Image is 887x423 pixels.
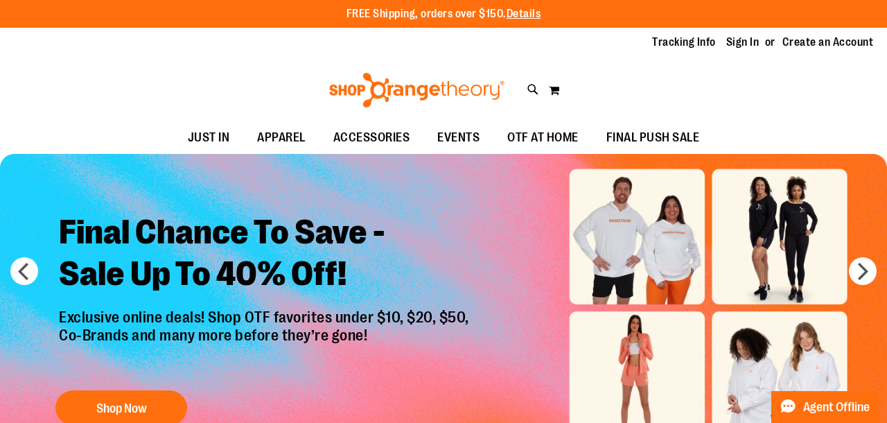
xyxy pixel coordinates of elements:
span: OTF AT HOME [507,122,579,153]
a: Details [507,8,541,20]
p: Exclusive online deals! Shop OTF favorites under $10, $20, $50, Co-Brands and many more before th... [49,309,483,377]
span: JUST IN [188,122,230,153]
span: EVENTS [437,122,480,153]
img: Shop Orangetheory [327,73,507,107]
button: next [849,257,877,285]
button: Agent Offline [771,391,879,423]
a: Create an Account [782,35,874,50]
button: prev [10,257,38,285]
h2: Final Chance To Save - Sale Up To 40% Off! [49,201,483,309]
a: Tracking Info [652,35,716,50]
span: Agent Offline [803,401,870,414]
span: ACCESSORIES [333,122,410,153]
span: APPAREL [257,122,306,153]
a: Sign In [726,35,759,50]
p: FREE Shipping, orders over $150. [346,6,541,22]
span: FINAL PUSH SALE [606,122,700,153]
